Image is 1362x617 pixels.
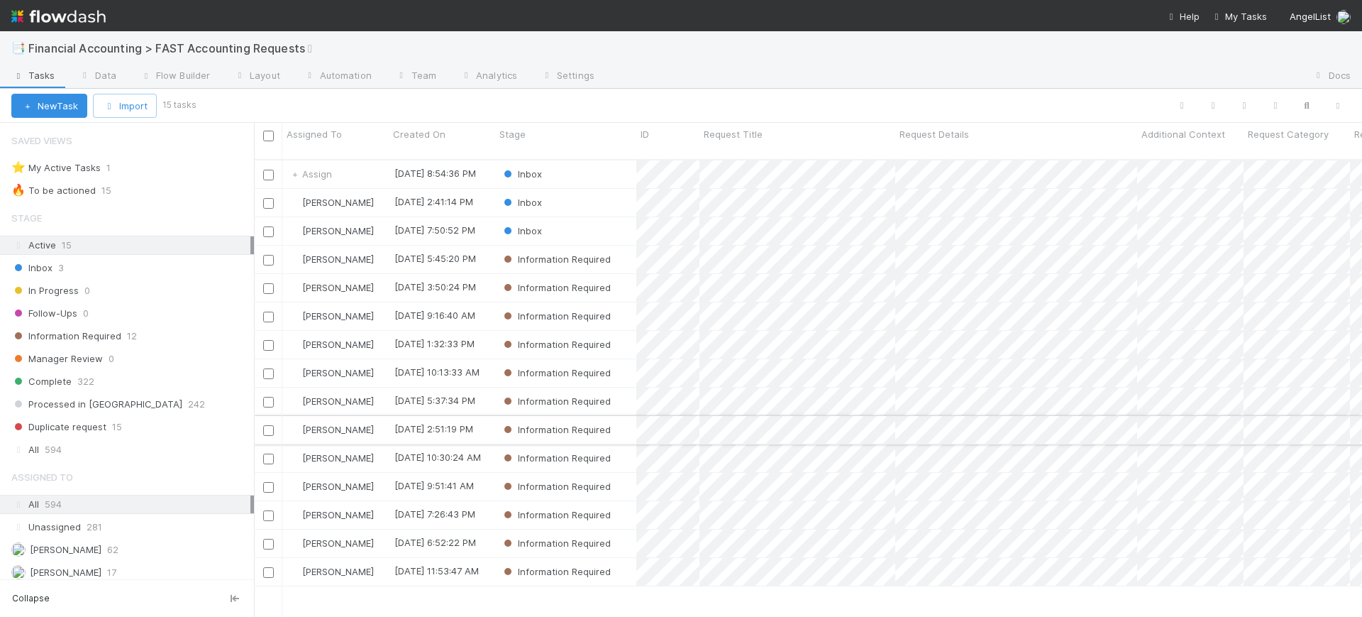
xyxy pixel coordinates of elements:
[11,42,26,54] span: 📑
[11,441,250,459] div: All
[30,567,101,578] span: [PERSON_NAME]
[263,283,274,294] input: Toggle Row Selected
[288,564,374,579] div: [PERSON_NAME]
[288,536,374,550] div: [PERSON_NAME]
[394,365,480,379] div: [DATE] 10:13:33 AM
[11,94,87,118] button: NewTask
[263,397,274,408] input: Toggle Row Selected
[302,395,374,407] span: [PERSON_NAME]
[302,424,374,435] span: [PERSON_NAME]
[288,252,374,266] div: [PERSON_NAME]
[127,327,137,345] span: 12
[289,424,300,435] img: avatar_fee1282a-8af6-4c79-b7c7-bf2cfad99775.png
[394,166,476,180] div: [DATE] 8:54:36 PM
[11,518,250,536] div: Unassigned
[107,541,118,559] span: 62
[289,197,300,208] img: avatar_487f705b-1efa-4920-8de6-14528bcda38c.png
[302,339,374,350] span: [PERSON_NAME]
[501,280,611,295] div: Information Required
[11,204,42,232] span: Stage
[899,127,969,141] span: Request Details
[501,224,542,238] div: Inbox
[289,566,300,577] img: avatar_e5ec2f5b-afc7-4357-8cf1-2139873d70b1.png
[394,195,473,209] div: [DATE] 2:41:14 PM
[288,167,332,181] span: Assign
[12,592,50,605] span: Collapse
[289,452,300,464] img: avatar_e5ec2f5b-afc7-4357-8cf1-2139873d70b1.png
[11,542,26,557] img: avatar_fee1282a-8af6-4c79-b7c7-bf2cfad99775.png
[501,536,611,550] div: Information Required
[289,282,300,293] img: avatar_8d06466b-a936-4205-8f52-b0cc03e2a179.png
[501,424,611,435] span: Information Required
[501,479,611,493] div: Information Required
[302,367,374,378] span: [PERSON_NAME]
[501,481,611,492] span: Information Required
[106,159,125,177] span: 1
[1166,9,1200,23] div: Help
[11,496,250,513] div: All
[288,394,374,408] div: [PERSON_NAME]
[1211,9,1267,23] a: My Tasks
[58,259,64,277] span: 3
[11,565,26,579] img: avatar_030f5503-c087-43c2-95d1-dd8963b2926c.png
[288,479,374,493] div: [PERSON_NAME]
[288,280,374,295] div: [PERSON_NAME]
[394,393,475,408] div: [DATE] 5:37:34 PM
[394,280,476,294] div: [DATE] 3:50:24 PM
[139,68,210,82] span: Flow Builder
[501,197,542,208] span: Inbox
[394,564,479,578] div: [DATE] 11:53:47 AM
[302,225,374,236] span: [PERSON_NAME]
[263,482,274,493] input: Toggle Row Selected
[302,481,374,492] span: [PERSON_NAME]
[1290,11,1331,22] span: AngelList
[289,367,300,378] img: avatar_c0d2ec3f-77e2-40ea-8107-ee7bdb5edede.png
[641,127,649,141] span: ID
[1336,10,1351,24] img: avatar_fee1282a-8af6-4c79-b7c7-bf2cfad99775.png
[84,282,90,300] span: 0
[501,225,542,236] span: Inbox
[501,508,611,522] div: Information Required
[289,310,300,322] img: avatar_8d06466b-a936-4205-8f52-b0cc03e2a179.png
[394,337,475,351] div: [DATE] 1:32:33 PM
[501,509,611,520] span: Information Required
[289,395,300,407] img: avatar_e5ec2f5b-afc7-4357-8cf1-2139873d70b1.png
[1211,11,1267,22] span: My Tasks
[11,327,121,345] span: Information Required
[263,510,274,521] input: Toggle Row Selected
[188,395,205,413] span: 242
[11,68,55,82] span: Tasks
[11,259,52,277] span: Inbox
[501,339,611,350] span: Information Required
[1300,65,1362,88] a: Docs
[501,252,611,266] div: Information Required
[289,253,300,265] img: avatar_c0d2ec3f-77e2-40ea-8107-ee7bdb5edede.png
[501,422,611,437] div: Information Required
[263,198,274,209] input: Toggle Row Selected
[112,418,122,436] span: 15
[11,159,101,177] div: My Active Tasks
[263,368,274,379] input: Toggle Row Selected
[501,282,611,293] span: Information Required
[109,350,114,368] span: 0
[263,255,274,266] input: Toggle Row Selected
[501,451,611,465] div: Information Required
[11,373,72,391] span: Complete
[1248,127,1329,141] span: Request Category
[11,184,26,196] span: 🔥
[45,441,62,459] span: 594
[45,498,62,510] span: 594
[11,4,106,28] img: logo-inverted-e16ddd16eac7371096b0.svg
[30,544,101,555] span: [PERSON_NAME]
[93,94,157,118] button: Import
[263,425,274,436] input: Toggle Row Selected
[302,452,374,464] span: [PERSON_NAME]
[501,537,611,549] span: Information Required
[1141,127,1225,141] span: Additional Context
[162,99,196,111] small: 15 tasks
[11,282,79,300] span: In Progress
[263,131,274,141] input: Toggle All Rows Selected
[394,535,476,550] div: [DATE] 6:52:22 PM
[393,127,445,141] span: Created On
[501,395,611,407] span: Information Required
